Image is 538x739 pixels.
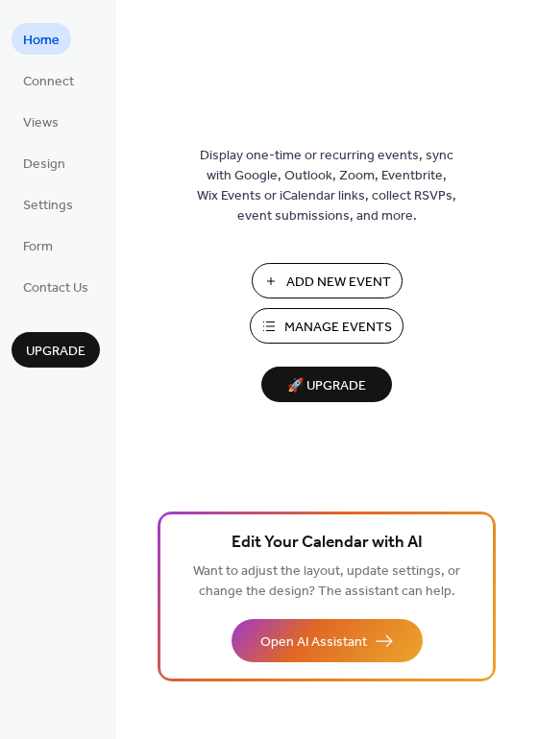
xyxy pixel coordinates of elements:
[261,367,392,402] button: 🚀 Upgrade
[23,237,53,257] span: Form
[286,273,391,293] span: Add New Event
[273,373,380,399] span: 🚀 Upgrade
[232,530,423,557] span: Edit Your Calendar with AI
[250,308,403,344] button: Manage Events
[23,155,65,175] span: Design
[12,147,77,179] a: Design
[12,229,64,261] a: Form
[23,72,74,92] span: Connect
[12,64,86,96] a: Connect
[12,23,71,55] a: Home
[12,106,70,137] a: Views
[26,342,86,362] span: Upgrade
[193,559,460,605] span: Want to adjust the layout, update settings, or change the design? The assistant can help.
[12,271,100,302] a: Contact Us
[232,619,423,662] button: Open AI Assistant
[252,263,403,298] button: Add New Event
[12,332,100,368] button: Upgrade
[23,113,59,133] span: Views
[23,278,88,298] span: Contact Us
[260,632,367,653] span: Open AI Assistant
[23,31,60,51] span: Home
[284,318,392,338] span: Manage Events
[12,188,85,220] a: Settings
[197,146,456,226] span: Display one-time or recurring events, sync with Google, Outlook, Zoom, Eventbrite, Wix Events or ...
[23,196,73,216] span: Settings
